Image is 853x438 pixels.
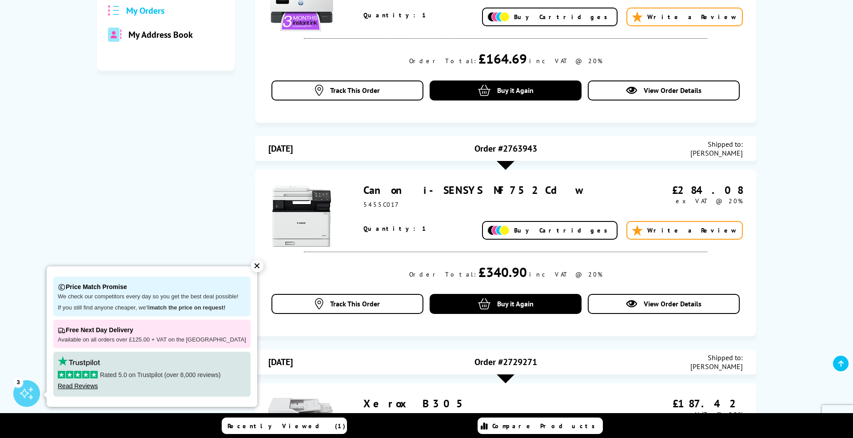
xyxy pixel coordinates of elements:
div: £164.69 [478,50,527,67]
span: Quantity: 1 [363,11,427,19]
p: If you still find anyone cheaper, we'll [58,304,246,312]
span: Shipped to: [690,140,743,149]
a: Track This Order [271,294,423,314]
span: View Order Details [644,86,702,95]
a: Buy Cartridges [482,221,618,240]
div: inc VAT @ 20% [529,57,602,65]
img: Add Cartridges [487,12,510,22]
a: View Order Details [588,80,740,100]
div: 5455C017 [363,201,629,209]
span: Buy Cartridges [514,13,612,21]
span: [PERSON_NAME] [690,149,743,157]
span: Quantity: 1 [363,225,427,233]
span: Buy it Again [497,299,534,308]
div: £284.08 [629,183,743,197]
a: Recently Viewed (1) [222,418,347,434]
a: Xerox B305 [363,397,470,410]
a: Canon i-SENSYS MF752Cdw [363,183,583,197]
strong: match the price on request! [150,304,225,311]
a: Buy Cartridges [482,8,618,26]
p: Free Next Day Delivery [58,324,246,336]
span: Buy it Again [497,86,534,95]
span: Write a Review [647,226,737,234]
a: Write a Review [626,221,743,240]
span: Buy Cartridges [514,226,612,234]
div: £340.90 [478,263,527,281]
p: We check our competitors every day so you get the best deal possible! [58,293,246,301]
span: Recently Viewed (1) [227,422,346,430]
span: Compare Products [492,422,600,430]
div: Order Total: [409,270,476,278]
span: My Address Book [128,29,193,40]
a: Buy it Again [430,294,582,314]
span: Write a Review [647,13,737,21]
span: Shipped to: [690,353,743,362]
img: Add Cartridges [487,225,510,236]
div: ex VAT @ 20% [629,410,743,418]
a: Buy it Again [430,80,582,100]
img: all-order.svg [108,5,120,16]
span: [DATE] [268,143,293,154]
img: trustpilot rating [58,356,100,366]
p: Price Match Promise [58,281,246,293]
p: Available on all orders over £125.00 + VAT on the [GEOGRAPHIC_DATA] [58,336,246,344]
span: Track This Order [330,86,380,95]
div: inc VAT @ 20% [529,270,602,278]
span: My Orders [126,5,164,16]
img: Canon i-SENSYS MF752Cdw [268,183,335,250]
span: [DATE] [268,356,293,368]
a: Track This Order [271,80,423,100]
a: View Order Details [588,294,740,314]
div: Order Total: [409,57,476,65]
p: Rated 5.0 on Trustpilot (over 8,000 reviews) [58,371,246,379]
span: View Order Details [644,299,702,308]
a: Compare Products [478,418,603,434]
img: address-book-duotone-solid.svg [108,28,121,42]
span: Order #2763943 [474,143,537,154]
span: [PERSON_NAME] [690,362,743,371]
div: 3 [13,377,23,387]
div: ex VAT @ 20% [629,197,743,205]
a: Read Reviews [58,382,98,390]
img: stars-5.svg [58,371,98,378]
div: ✕ [251,260,263,272]
span: Order #2729271 [474,356,537,368]
a: Write a Review [626,8,743,26]
span: Track This Order [330,299,380,308]
div: £187.42 [629,397,743,410]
